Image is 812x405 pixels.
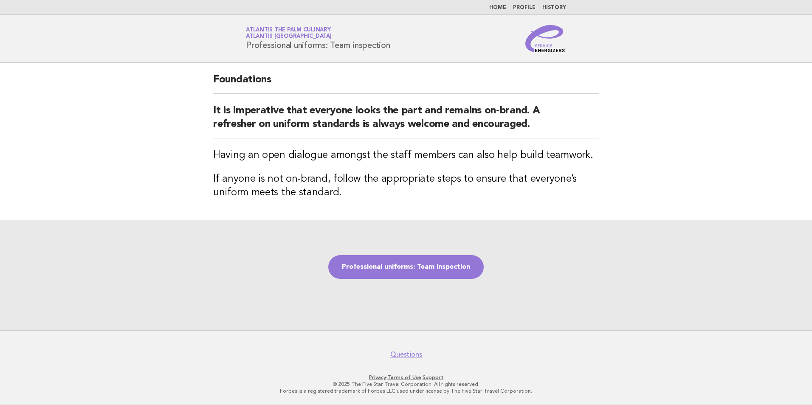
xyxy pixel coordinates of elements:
[146,388,666,394] p: Forbes is a registered trademark of Forbes LLC used under license by The Five Star Travel Corpora...
[513,5,536,10] a: Profile
[328,255,484,279] a: Professional uniforms: Team inspection
[213,149,599,162] h3: Having an open dialogue amongst the staff members can also help build teamwork.
[542,5,566,10] a: History
[369,374,386,380] a: Privacy
[246,27,332,39] a: Atlantis The Palm CulinaryAtlantis [GEOGRAPHIC_DATA]
[213,104,599,138] h2: It is imperative that everyone looks the part and remains on-brand. A refresher on uniform standa...
[525,25,566,52] img: Service Energizers
[387,374,421,380] a: Terms of Use
[246,28,390,50] h1: Professional uniforms: Team inspection
[146,381,666,388] p: © 2025 The Five Star Travel Corporation. All rights reserved.
[423,374,443,380] a: Support
[213,73,599,94] h2: Foundations
[213,172,599,200] h3: If anyone is not on-brand, follow the appropriate steps to ensure that everyone’s uniform meets t...
[146,374,666,381] p: · ·
[489,5,506,10] a: Home
[390,350,422,359] a: Questions
[246,34,332,39] span: Atlantis [GEOGRAPHIC_DATA]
